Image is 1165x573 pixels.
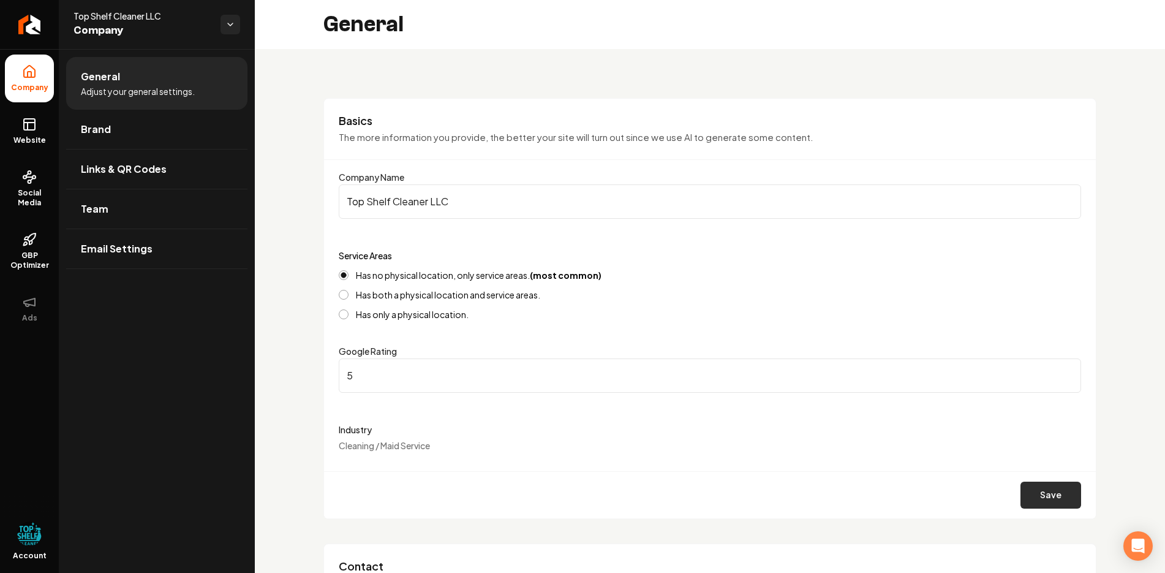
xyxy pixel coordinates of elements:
[81,241,153,256] span: Email Settings
[339,440,430,451] span: Cleaning / Maid Service
[339,184,1081,219] input: Company Name
[17,522,42,546] img: Ethan Hormann
[74,10,211,22] span: Top Shelf Cleaner LLC
[356,271,601,279] label: Has no physical location, only service areas.
[339,346,397,357] label: Google Rating
[1123,531,1153,561] div: Open Intercom Messenger
[339,250,392,261] label: Service Areas
[339,359,1081,393] input: Google Rating
[323,12,404,37] h2: General
[18,15,41,34] img: Rebolt Logo
[356,290,540,299] label: Has both a physical location and service areas.
[81,162,167,176] span: Links & QR Codes
[339,131,1081,145] p: The more information you provide, the better your site will turn out since we use AI to generate ...
[66,189,247,229] a: Team
[5,188,54,208] span: Social Media
[81,85,195,97] span: Adjust your general settings.
[5,222,54,280] a: GBP Optimizer
[13,551,47,561] span: Account
[66,150,247,189] a: Links & QR Codes
[356,310,469,319] label: Has only a physical location.
[17,313,42,323] span: Ads
[66,229,247,268] a: Email Settings
[9,135,51,145] span: Website
[339,172,404,183] label: Company Name
[339,113,1081,128] h3: Basics
[81,69,120,84] span: General
[17,522,42,546] button: Open user button
[5,251,54,270] span: GBP Optimizer
[6,83,53,93] span: Company
[74,22,211,39] span: Company
[5,285,54,333] button: Ads
[530,270,601,281] strong: (most common)
[339,422,1081,437] label: Industry
[5,107,54,155] a: Website
[81,122,111,137] span: Brand
[1020,482,1081,509] button: Save
[5,160,54,218] a: Social Media
[81,202,108,216] span: Team
[66,110,247,149] a: Brand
